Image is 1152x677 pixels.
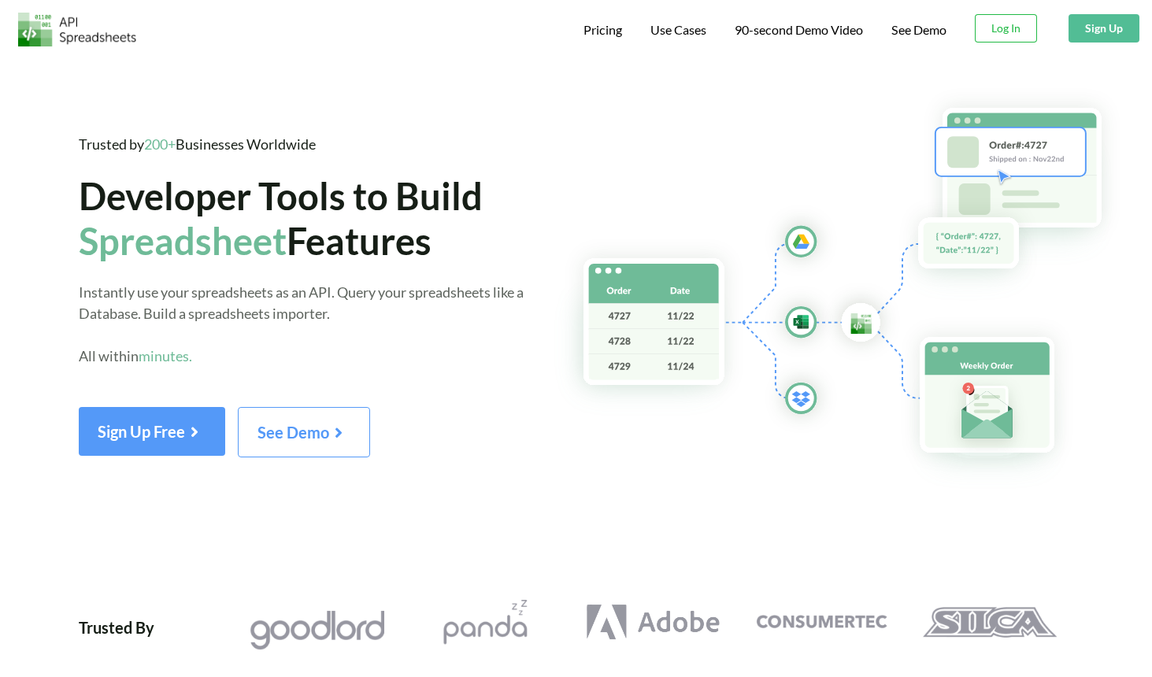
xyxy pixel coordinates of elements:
[79,407,225,456] button: Sign Up Free
[18,13,136,46] img: Logo.png
[79,135,316,153] span: Trusted by Businesses Worldwide
[418,600,553,644] img: Pandazzz Logo
[891,22,946,39] a: See Demo
[98,422,206,441] span: Sign Up Free
[238,407,370,457] button: See Demo
[754,600,889,645] img: Consumertec Logo
[569,600,737,645] a: Adobe Logo
[250,608,384,652] img: Goodlord Logo
[650,22,706,37] span: Use Cases
[79,600,154,652] div: Trusted By
[975,14,1037,43] button: Log In
[553,87,1152,490] img: Hero Spreadsheet Flow
[79,174,483,262] span: Developer Tools to Build Features
[586,600,720,645] img: Adobe Logo
[906,600,1073,645] a: Silca Logo
[737,600,905,645] a: Consumertec Logo
[735,24,863,36] span: 90-second Demo Video
[139,347,192,364] span: minutes.
[401,600,569,644] a: Pandazzz Logo
[79,219,287,263] span: Spreadsheet
[79,283,524,364] span: Instantly use your spreadsheets as an API. Query your spreadsheets like a Database. Build a sprea...
[233,600,401,652] a: Goodlord Logo
[238,428,370,442] a: See Demo
[583,22,622,37] span: Pricing
[1069,14,1139,43] button: Sign Up
[922,600,1057,645] img: Silca Logo
[257,423,350,442] span: See Demo
[144,135,176,153] span: 200+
